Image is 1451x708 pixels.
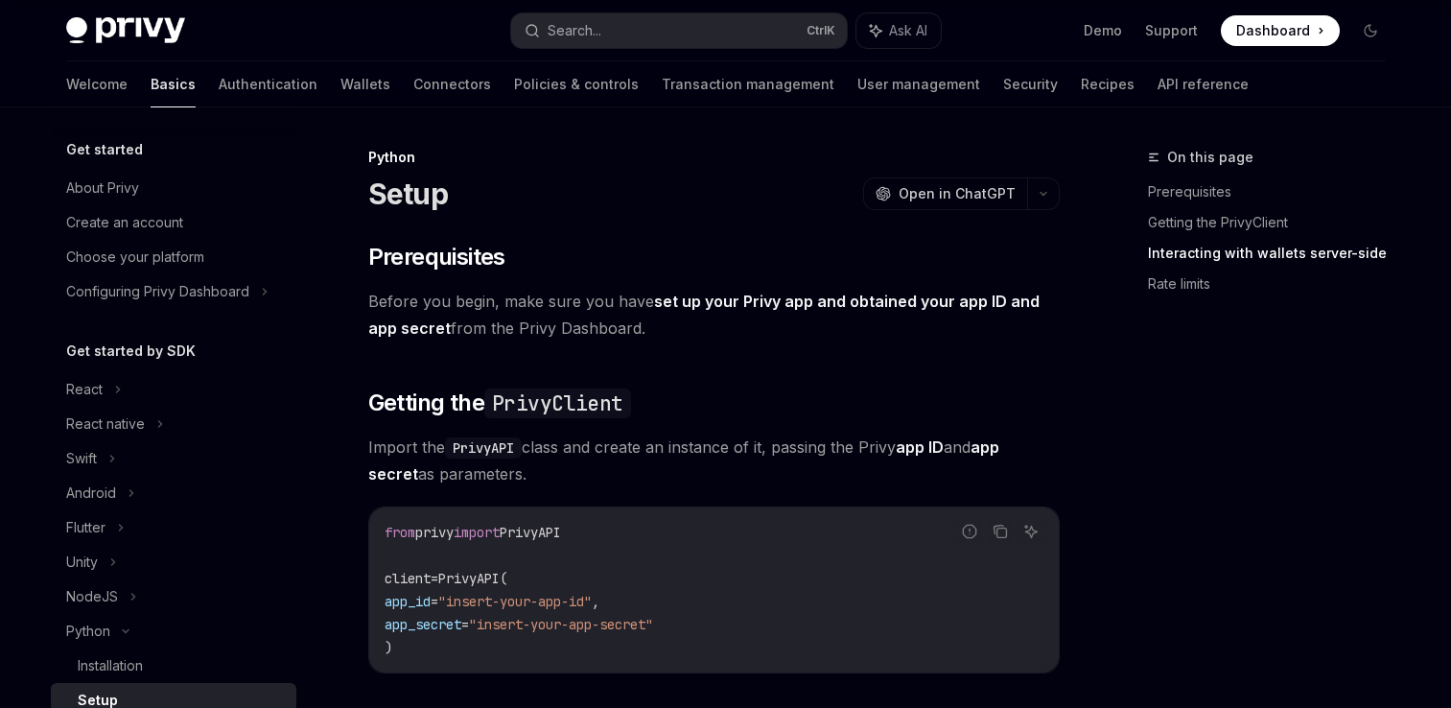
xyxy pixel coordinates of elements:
div: React native [66,413,145,436]
div: Installation [78,654,143,677]
div: NodeJS [66,585,118,608]
div: React [66,378,103,401]
span: Open in ChatGPT [899,184,1016,203]
span: = [431,570,438,587]
a: set up your Privy app and obtained your app ID and app secret [368,292,1040,339]
a: Security [1003,61,1058,107]
span: ) [385,639,392,656]
span: = [431,593,438,610]
span: import [454,524,500,541]
a: Policies & controls [514,61,639,107]
a: Rate limits [1148,269,1401,299]
a: About Privy [51,171,296,205]
a: API reference [1158,61,1249,107]
span: "insert-your-app-secret" [469,616,653,633]
h5: Get started by SDK [66,340,196,363]
span: , [592,593,599,610]
div: About Privy [66,177,139,200]
span: On this page [1167,146,1253,169]
span: privy [415,524,454,541]
button: Search...CtrlK [511,13,847,48]
div: Flutter [66,516,105,539]
span: Prerequisites [368,242,505,272]
div: Search... [548,19,601,42]
a: Create an account [51,205,296,240]
span: PrivyAPI [500,524,561,541]
button: Copy the contents from the code block [988,519,1013,544]
a: Connectors [413,61,491,107]
div: Configuring Privy Dashboard [66,280,249,303]
a: User management [857,61,980,107]
a: Interacting with wallets server-side [1148,238,1401,269]
div: Choose your platform [66,246,204,269]
a: Recipes [1081,61,1135,107]
button: Open in ChatGPT [863,177,1027,210]
a: Dashboard [1221,15,1340,46]
button: Toggle dark mode [1355,15,1386,46]
code: PrivyAPI [445,437,522,459]
div: Python [66,620,110,643]
button: Report incorrect code [957,519,982,544]
a: Getting the PrivyClient [1148,207,1401,238]
a: Welcome [66,61,128,107]
button: Ask AI [1018,519,1043,544]
span: from [385,524,415,541]
h1: Setup [368,177,448,211]
code: PrivyClient [484,389,630,418]
a: Choose your platform [51,240,296,274]
div: Unity [66,551,98,574]
span: = [461,616,469,633]
span: app_secret [385,616,461,633]
span: Ctrl K [807,23,835,38]
div: Create an account [66,211,183,234]
span: Getting the [368,388,631,418]
span: Dashboard [1236,21,1310,40]
a: Installation [51,649,296,683]
span: Import the class and create an instance of it, passing the Privy and as parameters. [368,434,1060,487]
a: Authentication [219,61,317,107]
a: Demo [1084,21,1122,40]
div: Android [66,482,116,505]
div: Python [368,148,1060,167]
span: Ask AI [889,21,927,40]
strong: app ID [896,437,944,457]
a: Basics [151,61,196,107]
span: client [385,570,431,587]
a: Wallets [340,61,390,107]
span: "insert-your-app-id" [438,593,592,610]
a: Support [1145,21,1198,40]
img: dark logo [66,17,185,44]
span: app_id [385,593,431,610]
a: Prerequisites [1148,177,1401,207]
span: Before you begin, make sure you have from the Privy Dashboard. [368,288,1060,342]
button: Ask AI [856,13,941,48]
h5: Get started [66,138,143,161]
span: PrivyAPI( [438,570,507,587]
div: Swift [66,447,97,470]
a: Transaction management [662,61,834,107]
